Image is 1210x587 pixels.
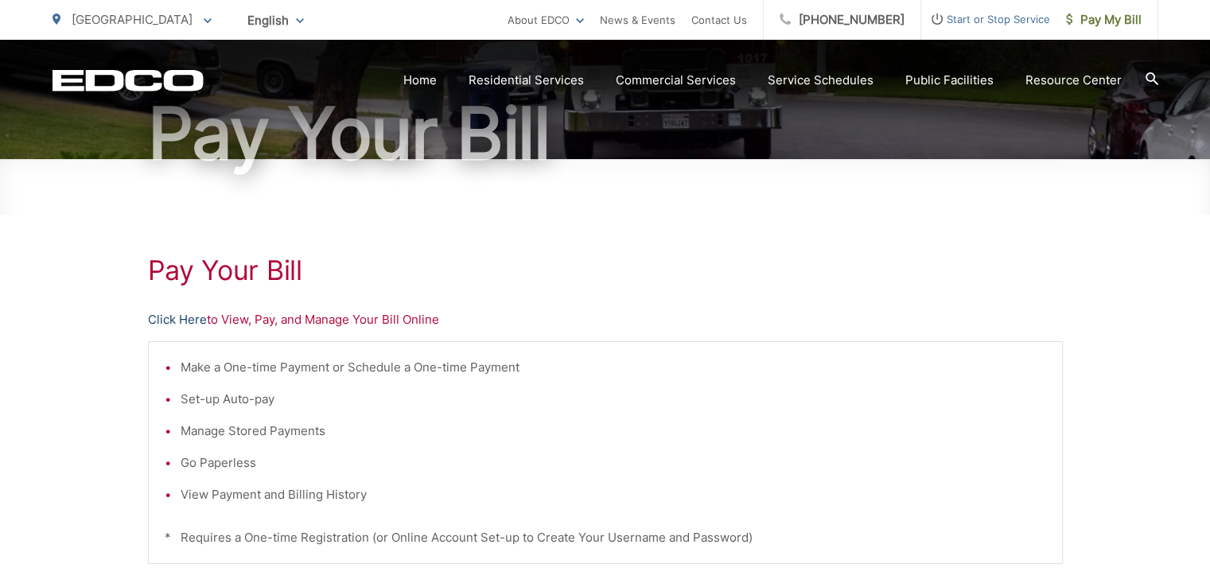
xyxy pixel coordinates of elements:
[72,12,193,27] span: [GEOGRAPHIC_DATA]
[768,71,873,90] a: Service Schedules
[165,528,1046,547] p: * Requires a One-time Registration (or Online Account Set-up to Create Your Username and Password)
[403,71,437,90] a: Home
[1025,71,1122,90] a: Resource Center
[600,10,675,29] a: News & Events
[53,69,204,91] a: EDCD logo. Return to the homepage.
[469,71,584,90] a: Residential Services
[616,71,736,90] a: Commercial Services
[148,255,1063,286] h1: Pay Your Bill
[508,10,584,29] a: About EDCO
[181,485,1046,504] li: View Payment and Billing History
[148,310,207,329] a: Click Here
[905,71,994,90] a: Public Facilities
[691,10,747,29] a: Contact Us
[181,422,1046,441] li: Manage Stored Payments
[53,94,1158,173] h1: Pay Your Bill
[181,358,1046,377] li: Make a One-time Payment or Schedule a One-time Payment
[1066,10,1142,29] span: Pay My Bill
[148,310,1063,329] p: to View, Pay, and Manage Your Bill Online
[235,6,316,34] span: English
[181,453,1046,472] li: Go Paperless
[181,390,1046,409] li: Set-up Auto-pay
